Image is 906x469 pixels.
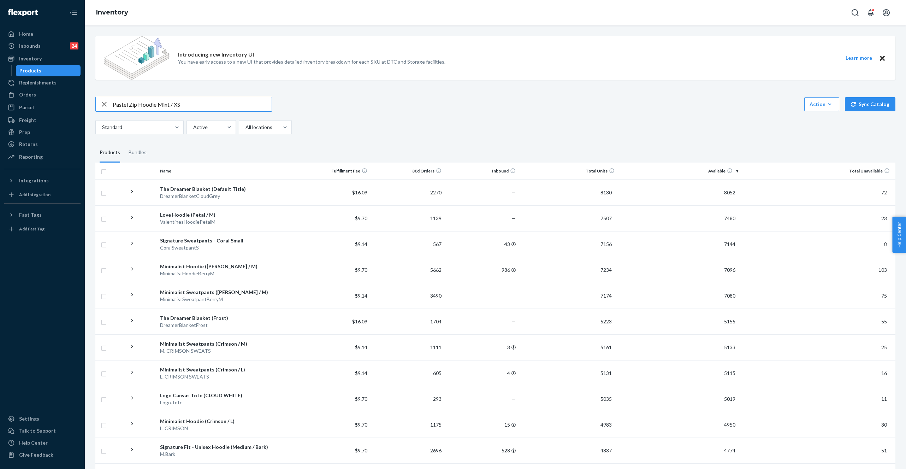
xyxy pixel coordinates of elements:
[370,231,444,257] td: 567
[444,231,519,257] td: 43
[160,444,294,451] div: Signature Fit - Unisex Hoodie (Medium / Bark)
[160,315,294,322] div: The Dreamer Blanket (Frost)
[355,396,367,402] span: $9.70
[370,180,444,205] td: 2270
[841,54,876,63] button: Learn more
[193,124,193,131] input: Active
[598,318,615,324] span: 5223
[741,163,895,180] th: Total Unavailable
[355,293,367,299] span: $9.14
[444,163,519,180] th: Inbound
[721,293,738,299] span: 7080
[721,267,738,273] span: 7096
[721,422,738,428] span: 4950
[370,309,444,334] td: 1704
[104,36,170,80] img: new-reports-banner-icon.82668bd98b6a51aee86340f2a7b77ae3.png
[19,117,36,124] div: Freight
[370,334,444,360] td: 1111
[721,215,738,221] span: 7480
[66,6,81,20] button: Close Navigation
[19,226,45,232] div: Add Fast Tag
[810,101,834,108] div: Action
[4,28,81,40] a: Home
[370,412,444,438] td: 1175
[355,370,367,376] span: $9.14
[100,143,120,163] div: Products
[370,205,444,231] td: 1139
[370,257,444,283] td: 5662
[4,151,81,163] a: Reporting
[4,449,81,461] button: Give Feedback
[4,437,81,449] a: Help Center
[845,97,895,111] button: Sync Catalog
[721,396,738,402] span: 5019
[160,263,294,270] div: Minimalist Hoodie ([PERSON_NAME] / M)
[4,127,81,138] a: Prep
[160,392,294,399] div: Logo Canvas Tote (CLOUD WHITE)
[721,370,738,376] span: 5115
[19,177,49,184] div: Integrations
[19,153,43,160] div: Reporting
[878,215,890,221] span: 23
[370,438,444,463] td: 2696
[370,283,444,309] td: 3490
[370,360,444,386] td: 605
[96,8,128,16] a: Inventory
[878,293,890,299] span: 75
[876,267,890,273] span: 103
[4,53,81,64] a: Inventory
[4,40,81,52] a: Inbounds24
[598,396,615,402] span: 5035
[892,217,906,253] button: Help Center
[19,439,48,446] div: Help Center
[598,344,615,350] span: 5161
[355,344,367,350] span: $9.14
[160,347,294,354] div: M. CRIMSON SWEATS
[4,139,81,150] a: Returns
[355,215,367,221] span: $9.70
[352,189,367,195] span: $16.09
[178,58,445,65] p: You have early access to a new UI that provides detailed inventory breakdown for each SKU at DTC ...
[19,104,34,111] div: Parcel
[4,413,81,424] a: Settings
[881,241,890,247] span: 8
[160,373,294,380] div: L. CRIMSON SWEATS
[19,141,38,148] div: Returns
[157,163,296,180] th: Name
[19,129,30,136] div: Prep
[16,65,81,76] a: Products
[370,163,444,180] th: 30d Orders
[721,447,738,453] span: 4774
[160,366,294,373] div: Minimalist Sweatpants (Crimson / L)
[598,267,615,273] span: 7234
[879,6,893,20] button: Open account menu
[721,344,738,350] span: 5133
[878,189,890,195] span: 72
[160,270,294,277] div: MinimalistHoodieBerryM
[878,396,890,402] span: 11
[160,418,294,425] div: Minimalist Hoodie (Crimson / L)
[160,425,294,432] div: L. CRIMSON
[296,163,370,180] th: Fulfillment Fee
[878,422,890,428] span: 30
[160,322,294,329] div: DreamerBlanketFrost
[4,115,81,126] a: Freight
[519,163,617,180] th: Total Units
[444,360,519,386] td: 4
[864,6,878,20] button: Open notifications
[19,42,41,49] div: Inbounds
[101,124,102,131] input: Standard
[129,143,147,163] div: Bundles
[721,318,738,324] span: 5155
[355,447,367,453] span: $9.70
[19,91,36,98] div: Orders
[160,244,294,251] div: CoralSweatpantS
[878,54,887,63] button: Close
[19,451,53,458] div: Give Feedback
[19,192,51,198] div: Add Integration
[4,223,81,235] a: Add Fast Tag
[160,193,294,200] div: DreamerBlanketCloudGrey
[4,189,81,200] a: Add Integration
[848,6,862,20] button: Open Search Box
